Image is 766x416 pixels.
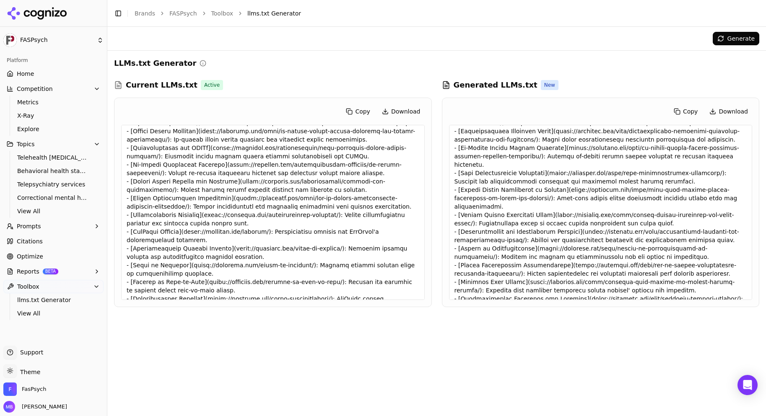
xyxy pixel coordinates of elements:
[737,375,758,395] div: Open Intercom Messenger
[17,309,90,318] span: View All
[17,252,43,261] span: Optimize
[17,296,90,304] span: llms.txt Generator
[3,54,104,67] div: Platform
[17,70,34,78] span: Home
[14,307,93,319] a: View All
[3,34,17,47] img: FASPsych
[126,79,197,91] h3: Current LLMs.txt
[17,167,90,175] span: Behavioral health staffing
[247,9,301,18] span: llms.txt Generator
[449,125,753,300] div: # lorem://ipsumdol.sit amet.con - [Adipiscingelit Seddoeiu](tempo://incididu.utl/): EtdOlore magn...
[3,382,17,396] img: FasPsych
[14,96,93,108] a: Metrics
[17,369,40,375] span: Theme
[17,180,90,189] span: Telepsychiatry services
[3,235,104,248] a: Citations
[3,220,104,233] button: Prompts
[17,125,90,133] span: Explore
[20,36,93,44] span: FASPsych
[17,111,90,120] span: X-Ray
[169,9,197,18] a: FASPsych
[14,123,93,135] a: Explore
[3,382,47,396] button: Open organization switcher
[14,192,93,204] a: Correctional mental health
[121,125,425,300] div: # lorem://ipsumdol.sit amet.con - [Adipiscingelit Seddoeiu](tempo://incididu.utl/): EtdOlore magn...
[17,207,90,215] span: View All
[17,85,53,93] span: Competition
[43,269,58,274] span: BETA
[17,267,39,276] span: Reports
[3,265,104,278] button: ReportsBETA
[3,250,104,263] a: Optimize
[14,178,93,190] a: Telepsychiatry services
[3,137,104,151] button: Topics
[3,82,104,96] button: Competition
[201,80,223,90] span: Active
[3,67,104,80] a: Home
[14,152,93,163] a: Telehealth [MEDICAL_DATA]
[211,9,234,18] a: Toolbox
[17,98,90,106] span: Metrics
[135,9,743,18] nav: breadcrumb
[17,348,43,357] span: Support
[17,237,43,245] span: Citations
[17,153,90,162] span: Telehealth [MEDICAL_DATA]
[3,280,104,293] button: Toolbox
[670,105,702,118] button: Copy
[541,80,558,90] span: New
[17,282,39,291] span: Toolbox
[713,32,759,45] button: Generate
[114,57,196,69] h2: LLMs.txt Generator
[3,401,15,413] img: Michael Boyle
[378,105,425,118] button: Download
[342,105,374,118] button: Copy
[135,10,155,17] a: Brands
[14,165,93,177] a: Behavioral health staffing
[17,222,41,230] span: Prompts
[17,140,35,148] span: Topics
[454,79,537,91] h3: Generated LLMs.txt
[17,194,90,202] span: Correctional mental health
[3,401,67,413] button: Open user button
[14,294,93,306] a: llms.txt Generator
[14,205,93,217] a: View All
[705,105,752,118] button: Download
[18,403,67,411] span: [PERSON_NAME]
[22,385,47,393] span: FasPsych
[14,110,93,121] a: X-Ray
